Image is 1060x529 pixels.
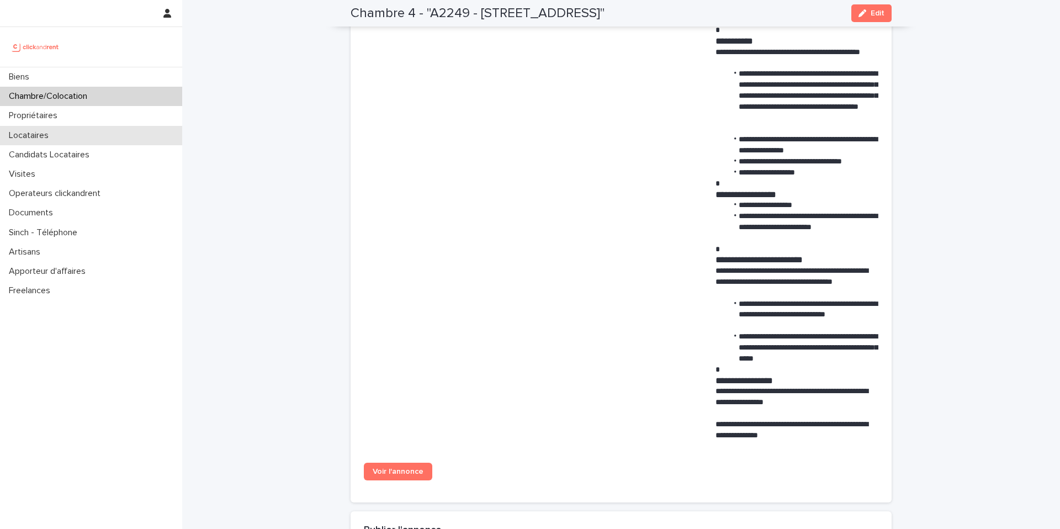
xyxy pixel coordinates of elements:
span: Edit [871,9,884,17]
h2: Chambre 4 - "A2249 - [STREET_ADDRESS]" [351,6,605,22]
p: Biens [4,72,38,82]
p: Locataires [4,130,57,141]
p: Candidats Locataires [4,150,98,160]
p: Apporteur d'affaires [4,266,94,277]
p: Operateurs clickandrent [4,188,109,199]
p: Chambre/Colocation [4,91,96,102]
p: Freelances [4,285,59,296]
img: UCB0brd3T0yccxBKYDjQ [9,36,62,58]
p: Visites [4,169,44,179]
p: Documents [4,208,62,218]
p: Propriétaires [4,110,66,121]
span: Voir l'annonce [373,468,423,475]
button: Edit [851,4,892,22]
p: Sinch - Téléphone [4,228,86,238]
a: Voir l'annonce [364,463,432,480]
p: Artisans [4,247,49,257]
